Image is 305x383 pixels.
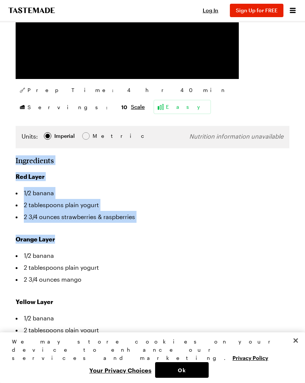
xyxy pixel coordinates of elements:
li: 2 tablespoons plain yogurt [16,324,289,336]
button: Sign Up for FREE [230,4,283,17]
div: We may store cookies on your device to enhance our services and marketing. [12,338,287,362]
button: Close [288,332,304,349]
span: Nutrition information unavailable [189,133,283,140]
span: Metric [93,132,109,140]
button: Open menu [288,6,298,15]
li: 2 tablespoons plain yogurt [16,199,289,211]
div: Imperial [54,132,75,140]
h3: Orange Layer [16,235,289,244]
li: 2 3/4 ounces mango [16,273,289,285]
button: Your Privacy Choices [86,362,155,378]
div: Privacy [12,338,287,378]
button: Log In [196,7,225,14]
li: 1/2 banana [16,187,289,199]
span: Imperial [54,132,76,140]
li: 1/2 banana [16,250,289,262]
li: 2 3/4 ounces strawberries & raspberries [16,211,289,223]
span: Prep Time: 4 hr 40 min [28,86,227,94]
span: 10 [121,103,127,110]
h3: Yellow Layer [16,297,289,306]
button: Ok [155,362,209,378]
h3: Red Layer [16,172,289,181]
label: Units: [22,132,38,141]
a: To Tastemade Home Page [7,7,56,13]
span: Sign Up for FREE [236,7,277,13]
h2: Ingredients [16,156,289,165]
li: 2 tablespoons plain yogurt [16,262,289,273]
div: Imperial Metric [22,132,108,142]
span: Easy [166,103,208,111]
a: More information about your privacy, opens in a new tab [232,354,268,361]
li: 1/2 banana [16,312,289,324]
span: Log In [203,7,218,13]
button: Scale [131,103,145,111]
span: Servings: [28,103,127,111]
div: Metric [93,132,108,140]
